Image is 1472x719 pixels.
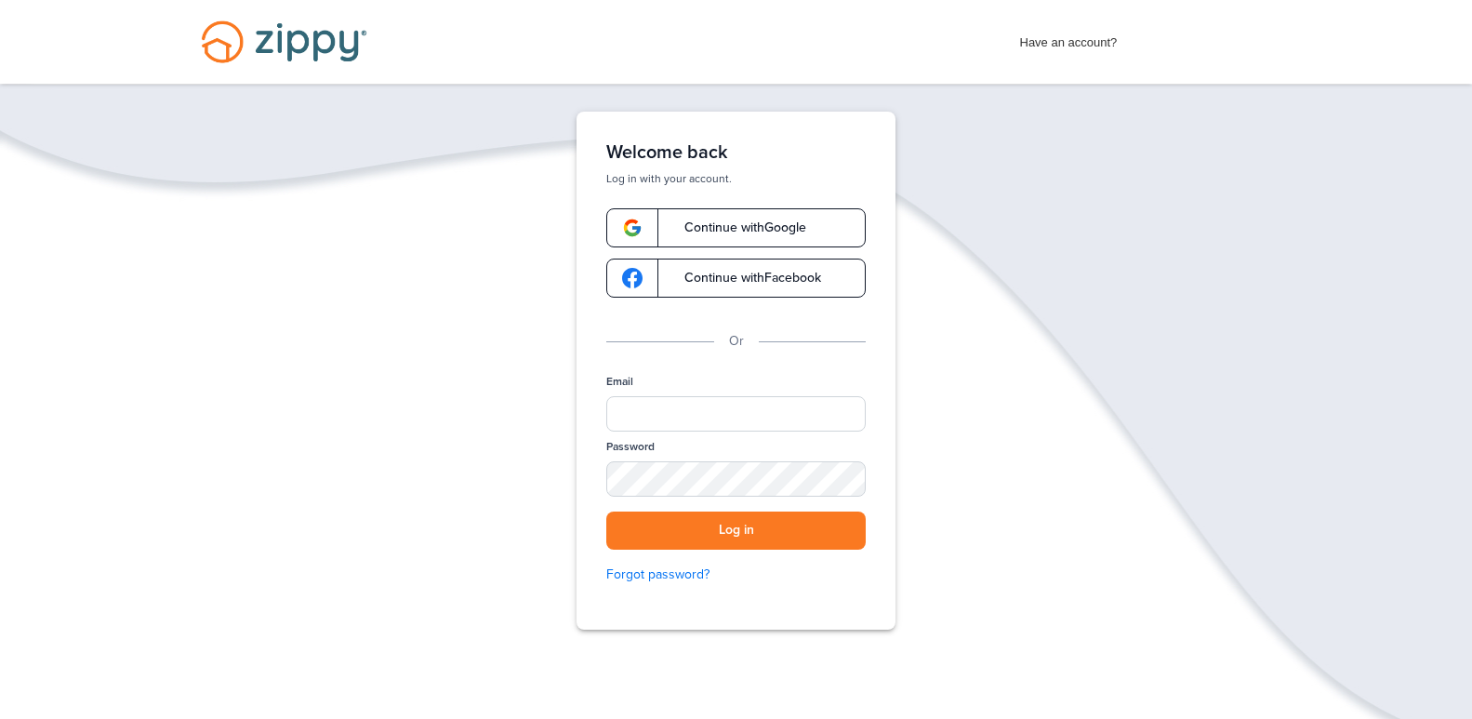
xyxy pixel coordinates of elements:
[606,512,866,550] button: Log in
[606,141,866,164] h1: Welcome back
[606,171,866,186] p: Log in with your account.
[1020,23,1118,53] span: Have an account?
[666,221,806,234] span: Continue with Google
[606,374,633,390] label: Email
[622,218,643,238] img: google-logo
[606,565,866,585] a: Forgot password?
[606,439,655,455] label: Password
[622,268,643,288] img: google-logo
[666,272,821,285] span: Continue with Facebook
[606,461,866,497] input: Password
[606,208,866,247] a: google-logoContinue withGoogle
[606,396,866,432] input: Email
[729,331,744,352] p: Or
[606,259,866,298] a: google-logoContinue withFacebook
